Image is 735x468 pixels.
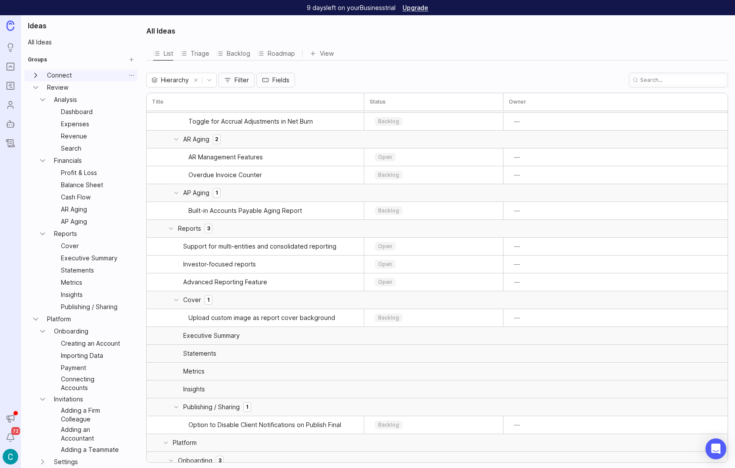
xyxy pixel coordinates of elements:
a: Option to Disable Client Notifications on Publish Final [188,416,359,434]
button: Fields [256,73,295,88]
span: Upload custom image as report cover background [188,313,335,322]
span: 2 [215,136,218,143]
a: AR Management Features [188,148,359,166]
a: Insights [57,289,125,301]
a: Financials [50,155,125,167]
button: — [509,419,525,431]
p: backlog [378,172,399,178]
button: — [509,312,525,324]
a: Roadmaps [3,78,18,94]
button: Notifications [3,430,18,445]
span: 3 [207,225,210,232]
button: Review expand [28,81,44,94]
a: Built-in Accounts Payable Aging Report [188,202,359,219]
button: Settings expand [35,456,50,468]
a: Adding an Accountant [57,424,125,444]
button: Analysis expand [35,94,50,106]
div: toggle menu [369,114,498,128]
svg: toggle icon [202,77,216,84]
div: toggle menu [369,168,498,182]
span: Overdue Invoice Counter [188,171,262,179]
div: toggle menu [369,275,498,289]
h3: Owner [509,98,526,105]
p: open [378,154,392,161]
a: AP Aging [57,215,125,228]
p: 9 days left on your Business trial [307,3,396,12]
div: Roadmap [257,47,295,60]
button: Onboarding expand [35,325,50,337]
div: Cover [183,295,212,305]
button: Create Group [125,54,138,66]
a: Balance Sheet [57,179,125,191]
span: AR Management Features [188,153,263,162]
span: — [514,206,520,215]
input: Search... [640,76,724,84]
a: Platform [44,313,125,325]
span: Hierarchy [161,75,189,85]
a: Payment [57,362,125,374]
a: Autopilot [3,116,18,132]
span: — [514,171,520,179]
div: Backlog [216,47,250,60]
span: 1 [207,296,210,303]
a: Investor-focused reports [183,256,359,273]
h2: All Ideas [146,26,175,36]
button: Announcements [3,411,18,426]
a: Creating an Account [57,337,125,350]
a: Reports [50,228,125,240]
a: Support for multi-entities and consolidated reporting [183,238,359,255]
div: Publishing / Sharing [183,402,251,412]
span: Option to Disable Client Notifications on Publish Final [188,421,341,429]
div: Executive Summary [183,333,240,339]
h3: Status [369,98,386,105]
a: Toggle for Accrual Adjustments in Net Burn [188,113,359,130]
span: — [514,313,520,322]
a: Adding a Firm Colleague [57,405,125,424]
span: — [514,242,520,251]
a: Revenue [57,130,125,142]
img: Craig Walker [3,449,18,465]
a: Expenses [57,118,125,130]
button: — [509,276,525,288]
div: toggle menu [369,418,498,432]
a: Review [44,81,125,94]
div: Metrics [183,368,205,374]
a: Changelog [3,135,18,151]
a: Search [57,142,125,155]
a: Metrics [57,276,125,289]
a: Executive Summary [57,252,125,264]
a: Profit & Loss [57,167,125,179]
a: Cover [57,240,125,252]
span: Built-in Accounts Payable Aging Report [188,206,302,215]
span: Advanced Reporting Feature [183,278,267,286]
a: Statements [57,264,125,276]
img: Canny Home [7,20,14,30]
div: Reports [178,224,212,233]
div: Platform [173,440,197,446]
a: Overdue Invoice Counter [188,166,359,184]
a: AR Aging [57,203,125,215]
a: Ideas [3,40,18,55]
button: Invitations expand [35,393,50,405]
button: Connect expand [28,69,44,81]
div: toggle menu [369,204,498,218]
button: remove selection [190,74,202,86]
p: open [378,261,392,268]
button: Reports expand [35,228,50,240]
button: List [153,47,173,60]
button: Financials expand [35,155,50,167]
span: — [514,421,520,429]
p: backlog [378,421,399,428]
button: Triage [180,47,209,60]
a: Adding a Teammate [57,444,125,456]
a: Analysis [50,94,125,106]
a: Importing Data [57,350,125,362]
p: backlog [378,118,399,125]
div: toggle menu [369,150,498,164]
a: Settings [50,456,125,468]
